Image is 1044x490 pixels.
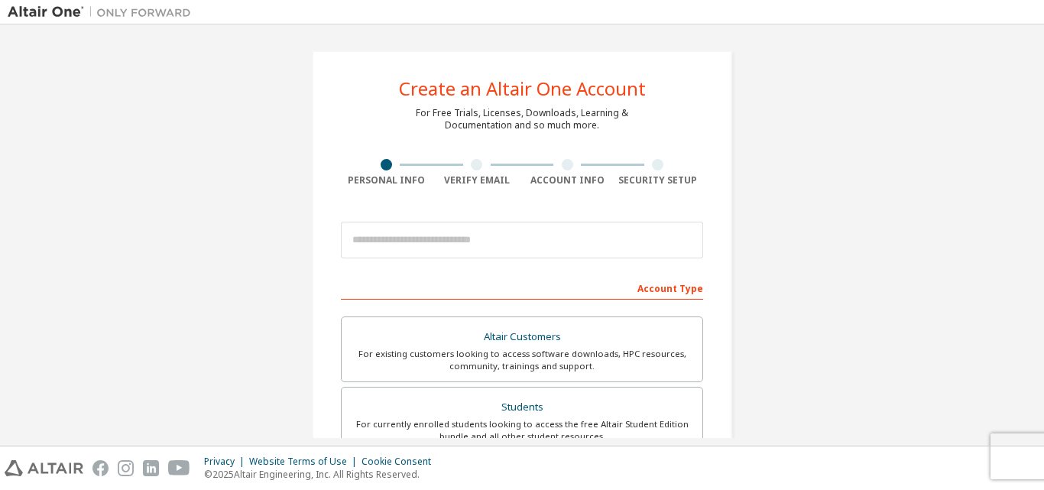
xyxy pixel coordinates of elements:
[8,5,199,20] img: Altair One
[613,174,704,187] div: Security Setup
[204,468,440,481] p: © 2025 Altair Engineering, Inc. All Rights Reserved.
[5,460,83,476] img: altair_logo.svg
[432,174,523,187] div: Verify Email
[351,397,693,418] div: Students
[522,174,613,187] div: Account Info
[341,174,432,187] div: Personal Info
[341,275,703,300] div: Account Type
[351,348,693,372] div: For existing customers looking to access software downloads, HPC resources, community, trainings ...
[399,80,646,98] div: Create an Altair One Account
[204,456,249,468] div: Privacy
[143,460,159,476] img: linkedin.svg
[351,326,693,348] div: Altair Customers
[92,460,109,476] img: facebook.svg
[416,107,628,131] div: For Free Trials, Licenses, Downloads, Learning & Documentation and so much more.
[351,418,693,443] div: For currently enrolled students looking to access the free Altair Student Edition bundle and all ...
[168,460,190,476] img: youtube.svg
[249,456,362,468] div: Website Terms of Use
[362,456,440,468] div: Cookie Consent
[118,460,134,476] img: instagram.svg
